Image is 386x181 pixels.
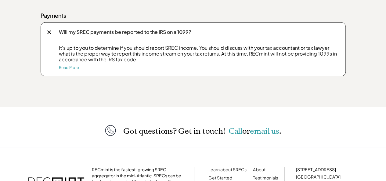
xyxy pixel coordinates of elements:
[250,126,279,136] a: email us
[296,174,358,180] p: [GEOGRAPHIC_DATA]
[229,126,242,136] a: Call
[253,175,278,180] a: Testimonials
[279,126,281,136] span: .
[208,167,247,172] a: Learn about SRECs
[208,175,232,180] a: Get Started
[253,167,265,172] a: About
[242,126,250,136] span: or
[59,45,340,63] p: It's up to you to determine if you should report SREC income. You should discuss with your tax ac...
[59,28,340,36] p: Will my SREC payments be reported to the IRS on a 1099?
[123,127,281,135] p: Got questions? Get in touch!
[41,12,346,19] p: Payments
[296,166,358,172] p: [STREET_ADDRESS]
[59,65,79,70] a: Read More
